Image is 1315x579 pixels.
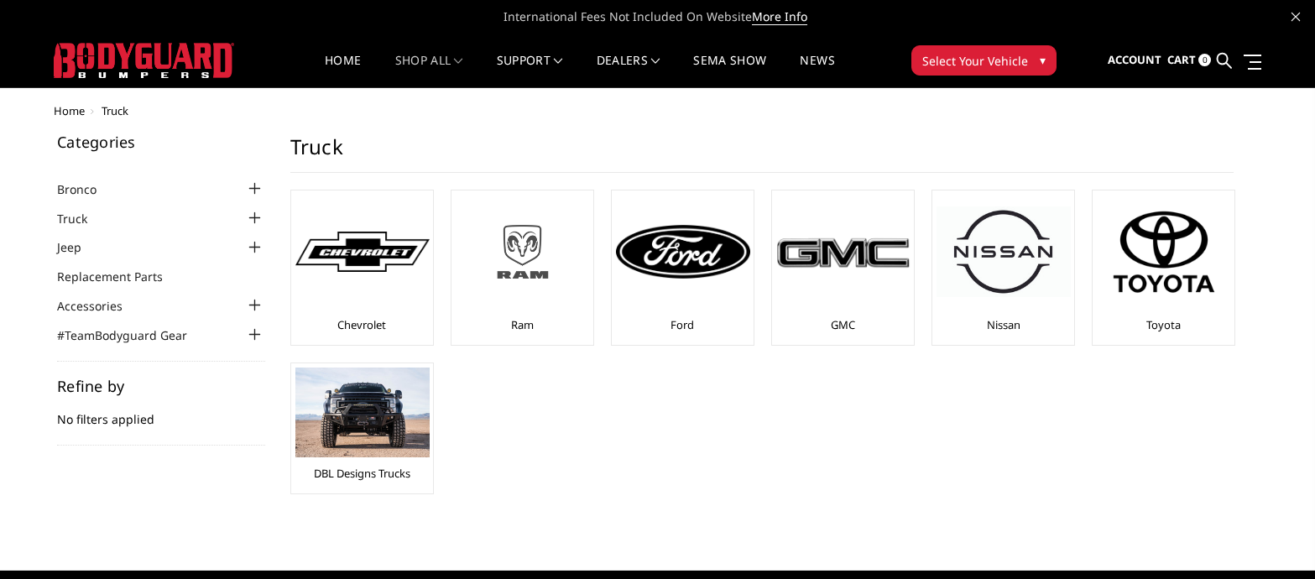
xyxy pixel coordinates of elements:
[1231,498,1315,579] iframe: Chat Widget
[337,317,386,332] a: Chevrolet
[314,466,410,481] a: DBL Designs Trucks
[1040,51,1046,69] span: ▾
[54,43,234,78] img: BODYGUARD BUMPERS
[57,268,184,285] a: Replacement Parts
[497,55,563,87] a: Support
[102,103,128,118] span: Truck
[597,55,660,87] a: Dealers
[57,210,108,227] a: Truck
[671,317,694,332] a: Ford
[922,52,1028,70] span: Select Your Vehicle
[752,8,807,25] a: More Info
[57,180,117,198] a: Bronco
[57,134,265,149] h5: Categories
[325,55,361,87] a: Home
[1108,52,1161,67] span: Account
[1108,38,1161,83] a: Account
[57,378,265,394] h5: Refine by
[800,55,834,87] a: News
[395,55,463,87] a: shop all
[1198,54,1211,66] span: 0
[987,317,1020,332] a: Nissan
[693,55,766,87] a: SEMA Show
[57,378,265,446] div: No filters applied
[57,297,144,315] a: Accessories
[511,317,534,332] a: Ram
[57,238,102,256] a: Jeep
[1167,52,1196,67] span: Cart
[57,326,208,344] a: #TeamBodyguard Gear
[290,134,1234,173] h1: Truck
[54,103,85,118] a: Home
[831,317,855,332] a: GMC
[1167,38,1211,83] a: Cart 0
[1146,317,1181,332] a: Toyota
[911,45,1057,76] button: Select Your Vehicle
